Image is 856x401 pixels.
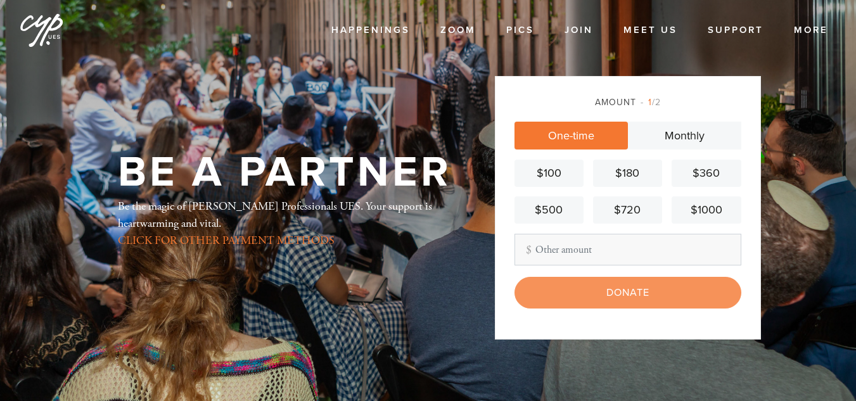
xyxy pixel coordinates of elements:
[514,160,584,187] a: $100
[677,165,736,182] div: $360
[593,196,662,224] a: $720
[672,196,741,224] a: $1000
[514,234,741,265] input: Other amount
[19,6,65,52] img: cyp%20logo%20%28Jan%202025%29.png
[514,196,584,224] a: $500
[497,18,544,42] a: Pics
[431,18,485,42] a: Zoom
[555,18,603,42] a: Join
[598,165,657,182] div: $180
[514,122,628,150] a: One-time
[672,160,741,187] a: $360
[641,97,661,108] span: /2
[322,18,419,42] a: Happenings
[118,233,335,248] a: CLICK FOR OTHER PAYMENT METHODS
[648,97,652,108] span: 1
[614,18,687,42] a: Meet Us
[520,165,578,182] div: $100
[593,160,662,187] a: $180
[118,198,454,249] div: Be the magic of [PERSON_NAME] Professionals UES. Your support is heartwarming and vital.
[514,96,741,109] div: Amount
[118,152,452,193] h1: Be a Partner
[628,122,741,150] a: Monthly
[784,18,838,42] a: More
[677,201,736,219] div: $1000
[698,18,773,42] a: Support
[520,201,578,219] div: $500
[598,201,657,219] div: $720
